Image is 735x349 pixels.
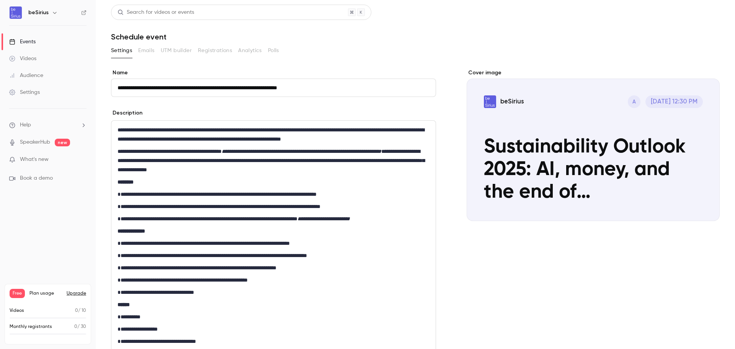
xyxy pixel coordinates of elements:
h1: Schedule event [111,32,720,41]
span: What's new [20,156,49,164]
div: Audience [9,72,43,79]
button: Settings [111,44,132,57]
div: Search for videos or events [118,8,194,16]
section: Cover image [467,69,720,221]
span: 0 [74,324,77,329]
button: Upgrade [67,290,86,297]
span: Free [10,289,25,298]
span: Help [20,121,31,129]
span: Analytics [238,47,262,55]
a: SpeakerHub [20,138,50,146]
iframe: Noticeable Trigger [77,156,87,163]
label: Cover image [467,69,720,77]
h6: beSirius [28,9,49,16]
span: 0 [75,308,78,313]
div: Events [9,38,36,46]
p: / 10 [75,307,86,314]
span: UTM builder [161,47,192,55]
img: beSirius [10,7,22,19]
span: Book a demo [20,174,53,182]
span: Plan usage [29,290,62,297]
span: Emails [138,47,154,55]
div: Videos [9,55,36,62]
p: Videos [10,307,24,314]
label: Name [111,69,436,77]
label: Description [111,109,142,117]
p: Monthly registrants [10,323,52,330]
span: new [55,139,70,146]
span: Registrations [198,47,232,55]
p: / 30 [74,323,86,330]
li: help-dropdown-opener [9,121,87,129]
span: Polls [268,47,279,55]
div: Settings [9,88,40,96]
